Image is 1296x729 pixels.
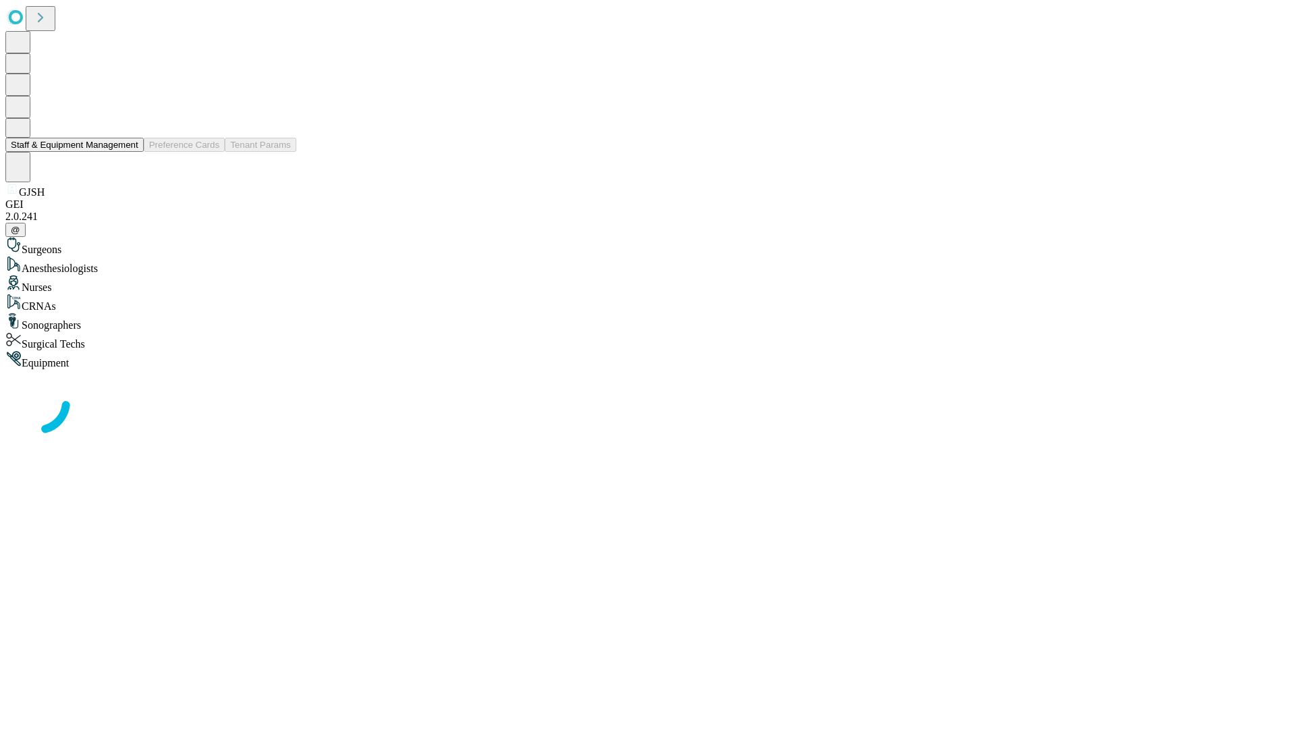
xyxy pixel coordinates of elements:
[5,138,144,152] button: Staff & Equipment Management
[11,225,20,235] span: @
[5,331,1291,350] div: Surgical Techs
[5,256,1291,275] div: Anesthesiologists
[5,237,1291,256] div: Surgeons
[5,350,1291,369] div: Equipment
[5,313,1291,331] div: Sonographers
[225,138,296,152] button: Tenant Params
[5,223,26,237] button: @
[5,198,1291,211] div: GEI
[5,294,1291,313] div: CRNAs
[19,186,45,198] span: GJSH
[5,211,1291,223] div: 2.0.241
[144,138,225,152] button: Preference Cards
[5,275,1291,294] div: Nurses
